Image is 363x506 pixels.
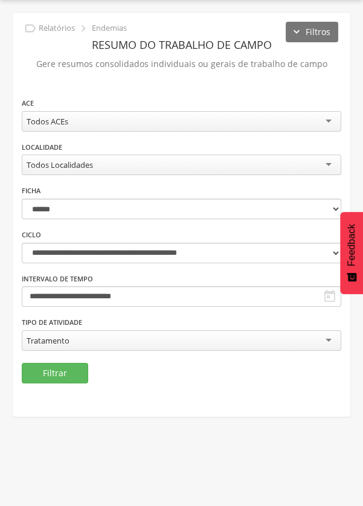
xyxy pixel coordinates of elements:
[92,24,127,33] p: Endemias
[27,159,93,170] div: Todos Localidades
[346,224,357,266] span: Feedback
[22,230,41,240] label: Ciclo
[22,363,88,383] button: Filtrar
[286,22,338,42] button: Filtros
[24,22,37,35] i: 
[39,24,75,33] p: Relatórios
[22,98,34,108] label: ACE
[22,186,40,196] label: Ficha
[323,289,337,304] i: 
[27,116,68,127] div: Todos ACEs
[22,143,62,152] label: Localidade
[27,335,69,346] div: Tratamento
[22,34,341,56] header: Resumo do Trabalho de Campo
[77,22,90,35] i: 
[22,274,93,284] label: Intervalo de Tempo
[22,318,82,327] label: Tipo de Atividade
[340,212,363,294] button: Feedback - Mostrar pesquisa
[22,56,341,72] p: Gere resumos consolidados individuais ou gerais de trabalho de campo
